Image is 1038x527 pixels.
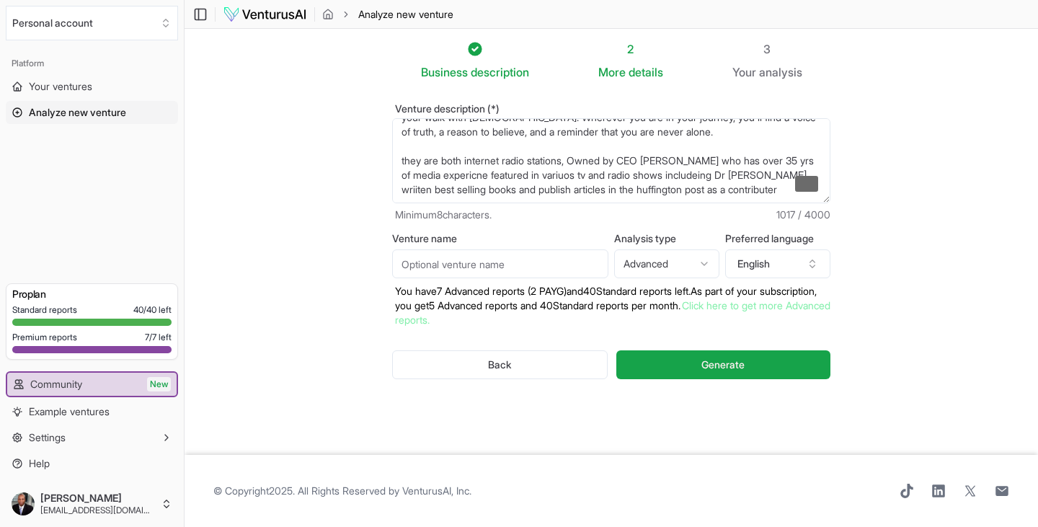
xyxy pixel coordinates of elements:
[392,234,608,244] label: Venture name
[392,249,608,278] input: Optional venture name
[6,6,178,40] button: Select an organization
[12,492,35,515] img: ACg8ocLwB_HPXZ80M4xYJcdyrA9KikqQLRC5DJHlweoV-DGHuNVHAKY=s96-c
[29,404,110,419] span: Example ventures
[12,287,172,301] h3: Pro plan
[6,487,178,521] button: [PERSON_NAME][EMAIL_ADDRESS][DOMAIN_NAME]
[40,492,155,505] span: [PERSON_NAME]
[614,234,719,244] label: Analysis type
[213,484,471,498] span: © Copyright 2025 . All Rights Reserved by .
[29,430,66,445] span: Settings
[395,208,492,222] span: Minimum 8 characters.
[732,63,756,81] span: Your
[421,63,468,81] span: Business
[392,284,830,327] p: You have 7 Advanced reports (2 PAYG) and 40 Standard reports left. As part of your subscription, ...
[776,208,830,222] span: 1017 / 4000
[223,6,307,23] img: logo
[358,7,453,22] span: Analyze new venture
[725,234,830,244] label: Preferred language
[392,350,608,379] button: Back
[12,304,77,316] span: Standard reports
[30,377,82,391] span: Community
[598,63,626,81] span: More
[629,65,663,79] span: details
[6,52,178,75] div: Platform
[29,79,92,94] span: Your ventures
[471,65,529,79] span: description
[701,358,745,372] span: Generate
[759,65,802,79] span: analysis
[392,118,830,203] textarea: To enrich screen reader interactions, please activate Accessibility in Grammarly extension settings
[6,426,178,449] button: Settings
[147,377,171,391] span: New
[6,452,178,475] a: Help
[392,104,830,114] label: Venture description (*)
[29,105,126,120] span: Analyze new venture
[12,332,77,343] span: Premium reports
[7,373,177,396] a: CommunityNew
[616,350,830,379] button: Generate
[732,40,802,58] div: 3
[145,332,172,343] span: 7 / 7 left
[322,7,453,22] nav: breadcrumb
[6,75,178,98] a: Your ventures
[6,101,178,124] a: Analyze new venture
[133,304,172,316] span: 40 / 40 left
[402,484,469,497] a: VenturusAI, Inc
[725,249,830,278] button: English
[29,456,50,471] span: Help
[598,40,663,58] div: 2
[6,400,178,423] a: Example ventures
[40,505,155,516] span: [EMAIL_ADDRESS][DOMAIN_NAME]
